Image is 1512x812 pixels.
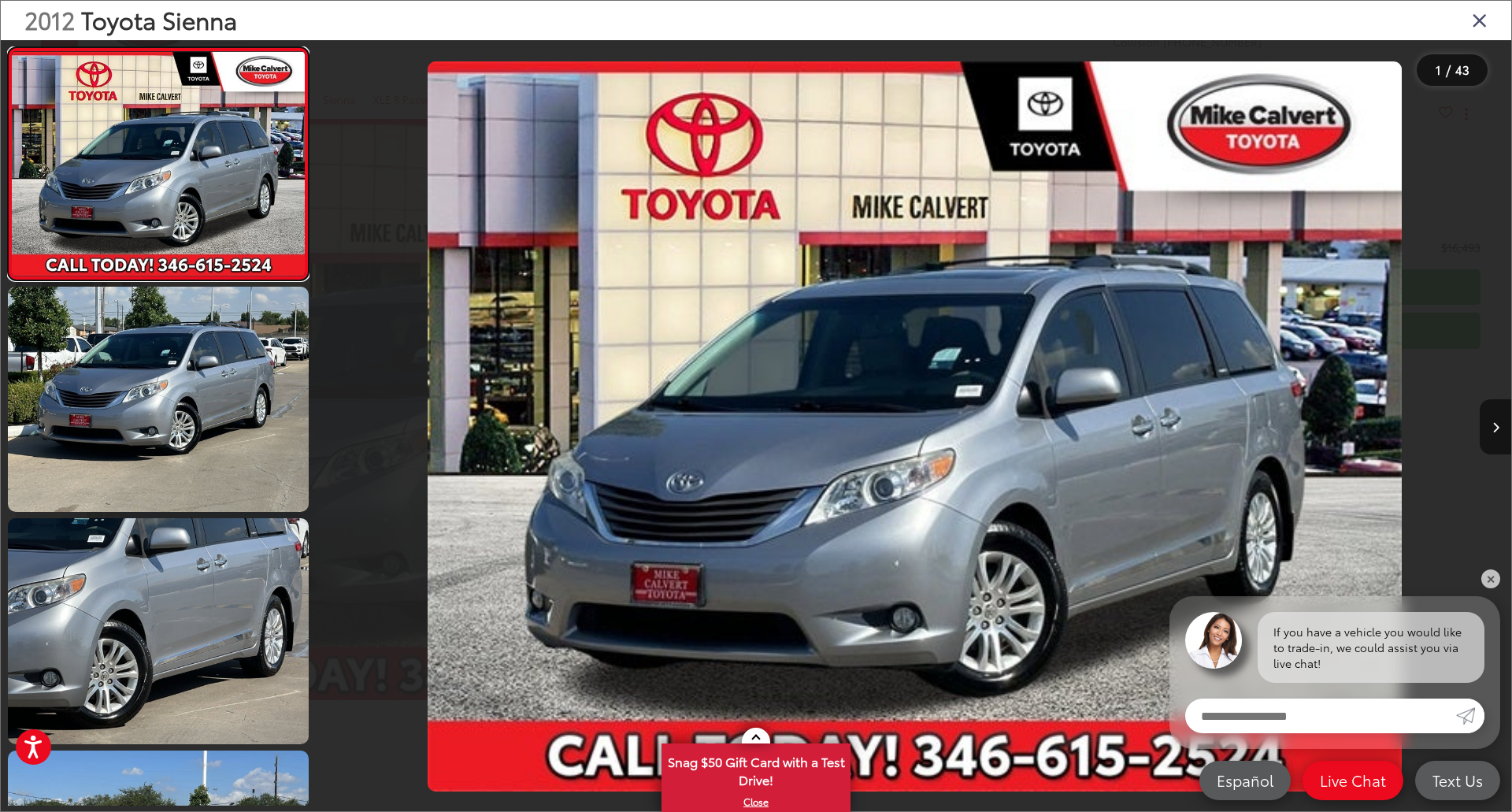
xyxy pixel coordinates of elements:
span: Text Us [1425,770,1491,790]
span: 1 [1436,61,1441,78]
div: 2012 Toyota Sienna XLE 8 Passenger 0 [319,61,1511,792]
a: Español [1199,761,1291,800]
span: Snag $50 Gift Card with a Test Drive! [663,745,849,793]
span: / [1444,65,1452,76]
input: Enter your message [1185,699,1456,733]
a: Live Chat [1303,761,1403,800]
img: 2012 Toyota Sienna XLE 8 Passenger [428,61,1402,792]
a: Text Us [1415,761,1500,800]
img: Agent profile photo [1185,612,1242,669]
span: Live Chat [1312,770,1394,790]
div: If you have a vehicle you would like to trade-in, we could assist you via live chat! [1258,612,1484,683]
img: 2012 Toyota Sienna XLE 8 Passenger [9,52,307,276]
span: 2012 [24,2,75,36]
span: 43 [1455,61,1469,78]
a: Submit [1456,699,1484,733]
button: Next image [1480,399,1511,454]
i: Close gallery [1472,9,1488,30]
span: Español [1209,770,1281,790]
img: 2012 Toyota Sienna XLE 8 Passenger [5,284,311,514]
img: 2012 Toyota Sienna XLE 8 Passenger [5,517,311,747]
span: Toyota Sienna [81,2,237,36]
